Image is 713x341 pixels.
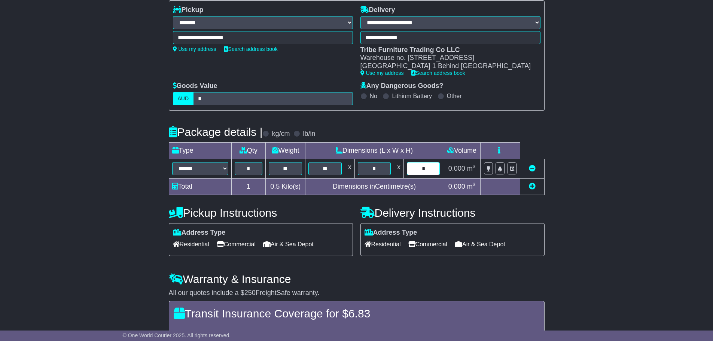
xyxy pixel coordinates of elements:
h4: Transit Insurance Coverage for $ [174,307,540,320]
span: 0.000 [448,183,465,190]
label: Address Type [173,229,226,237]
div: Tribe Furniture Trading Co LLC [360,46,533,54]
td: x [394,159,404,178]
label: No [370,92,377,100]
td: Qty [231,142,266,159]
td: x [345,159,354,178]
label: Address Type [365,229,417,237]
span: m [467,183,476,190]
span: Commercial [408,238,447,250]
span: 0.000 [448,165,465,172]
label: Pickup [173,6,204,14]
td: Type [169,142,231,159]
sup: 3 [473,182,476,187]
span: © One World Courier 2025. All rights reserved. [123,332,231,338]
label: Goods Value [173,82,217,90]
span: 250 [244,289,256,296]
td: 1 [231,178,266,195]
h4: Delivery Instructions [360,207,545,219]
td: Dimensions (L x W x H) [305,142,443,159]
td: Weight [266,142,305,159]
span: Air & Sea Depot [455,238,505,250]
label: Lithium Battery [392,92,432,100]
td: Total [169,178,231,195]
label: AUD [173,92,194,105]
h4: Package details | [169,126,263,138]
span: Residential [173,238,209,250]
h4: Pickup Instructions [169,207,353,219]
a: Search address book [411,70,465,76]
span: Air & Sea Depot [263,238,314,250]
div: Warehouse no. [STREET_ADDRESS] [360,54,533,62]
label: lb/in [303,130,315,138]
span: 6.83 [348,307,370,320]
label: Other [447,92,462,100]
span: 0.5 [270,183,280,190]
span: Residential [365,238,401,250]
a: Add new item [529,183,536,190]
span: m [467,165,476,172]
sup: 3 [473,164,476,169]
label: Any Dangerous Goods? [360,82,444,90]
td: Kilo(s) [266,178,305,195]
a: Search address book [224,46,278,52]
a: Remove this item [529,165,536,172]
div: All our quotes include a $ FreightSafe warranty. [169,289,545,297]
label: Delivery [360,6,395,14]
label: kg/cm [272,130,290,138]
div: [GEOGRAPHIC_DATA] 1 Behind [GEOGRAPHIC_DATA] [360,62,533,70]
td: Volume [443,142,481,159]
span: Commercial [217,238,256,250]
td: Dimensions in Centimetre(s) [305,178,443,195]
h4: Warranty & Insurance [169,273,545,285]
a: Use my address [173,46,216,52]
a: Use my address [360,70,404,76]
